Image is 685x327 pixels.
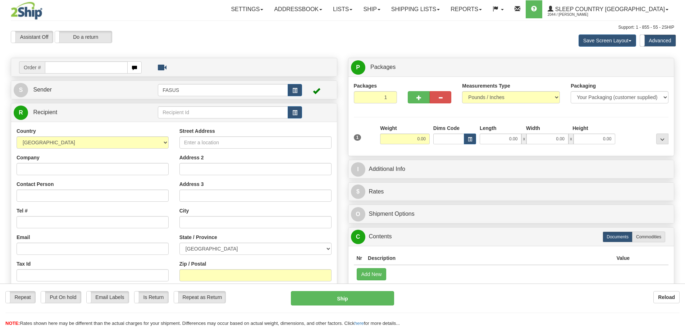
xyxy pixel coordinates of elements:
span: C [351,230,365,244]
label: Zip / Postal [179,260,206,267]
span: Sleep Country [GEOGRAPHIC_DATA] [553,6,665,12]
th: Nr [354,252,365,265]
label: Put On hold [41,291,81,303]
a: S Sender [14,83,158,97]
label: Street Address [179,127,215,135]
a: R Recipient [14,105,142,120]
label: Address 3 [179,181,204,188]
a: Addressbook [269,0,328,18]
label: Do a return [55,31,112,43]
label: Country [17,127,36,135]
button: Add New [357,268,387,280]
input: Recipient Id [158,106,288,118]
label: Weight [380,125,397,132]
div: Support: 1 - 855 - 55 - 2SHIP [11,24,674,31]
label: Repeat as Return [174,291,225,303]
label: Address 2 [179,154,204,161]
th: Value [613,252,633,265]
input: Sender Id [158,84,288,96]
label: Repeat [6,291,35,303]
span: Recipient [33,109,57,115]
span: 1 [354,134,361,141]
label: Measurements Type [462,82,510,89]
span: $ [351,184,365,199]
span: O [351,207,365,221]
a: Shipping lists [386,0,445,18]
span: NOTE: [5,321,20,326]
a: CContents [351,229,672,244]
a: here [355,321,364,326]
button: Ship [291,291,394,305]
label: Tel # [17,207,28,214]
span: Packages [370,64,396,70]
a: Reports [445,0,487,18]
a: $Rates [351,184,672,199]
label: Documents [603,232,633,242]
span: S [14,83,28,97]
label: Commodities [632,232,665,242]
span: x [568,134,574,144]
label: Packages [354,82,377,89]
label: Company [17,154,40,161]
label: Length [480,125,497,132]
span: I [351,162,365,177]
span: Sender [33,87,52,93]
input: Enter a location [179,136,332,149]
iframe: chat widget [668,127,684,200]
a: Sleep Country [GEOGRAPHIC_DATA] 2044 / [PERSON_NAME] [542,0,674,18]
label: Width [526,125,540,132]
span: Order # [19,61,45,74]
button: Save Screen Layout [579,34,636,47]
span: P [351,60,365,75]
a: OShipment Options [351,207,672,221]
a: Lists [328,0,358,18]
label: Email Labels [87,291,129,303]
label: Advanced [640,35,676,46]
div: ... [656,134,668,144]
label: Height [572,125,588,132]
span: 2044 / [PERSON_NAME] [548,11,602,18]
label: Email [17,234,30,241]
span: R [14,106,28,120]
span: x [521,134,526,144]
label: State / Province [179,234,217,241]
label: City [179,207,189,214]
img: logo2044.jpg [11,2,42,20]
button: Reload [653,291,680,303]
th: Description [365,252,613,265]
a: Ship [358,0,385,18]
b: Reload [658,294,675,300]
a: P Packages [351,60,672,75]
label: Dims Code [433,125,460,132]
a: IAdditional Info [351,162,672,177]
a: Settings [225,0,269,18]
label: Contact Person [17,181,54,188]
label: Tax Id [17,260,31,267]
label: Packaging [571,82,596,89]
label: Assistant Off [11,31,53,43]
label: Is Return [134,291,168,303]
